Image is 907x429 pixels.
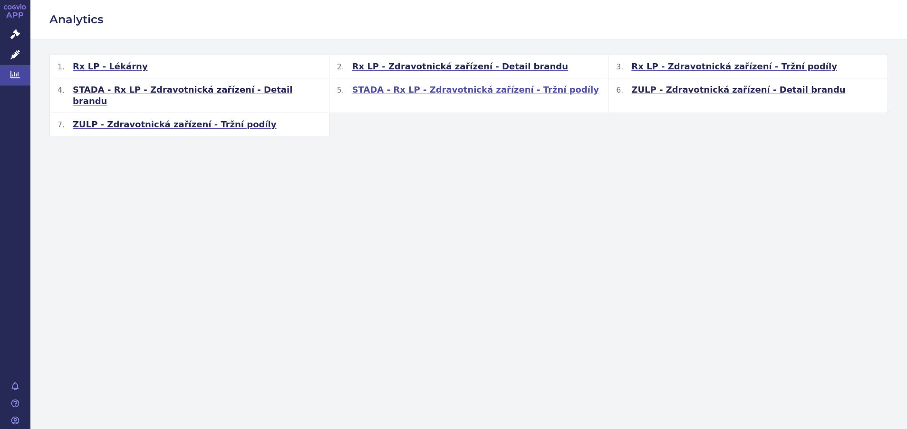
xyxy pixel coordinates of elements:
[73,61,148,72] span: Rx LP - Lékárny
[352,84,599,95] span: STADA - Rx LP - Zdravotnická zařízení - Tržní podíly
[352,61,568,72] span: Rx LP - Zdravotnická zařízení - Detail brandu
[50,113,329,136] button: ZULP - Zdravotnická zařízení - Tržní podíly
[329,78,609,113] button: STADA - Rx LP - Zdravotnická zařízení - Tržní podíly
[73,119,277,130] span: ZULP - Zdravotnická zařízení - Tržní podíly
[631,61,837,72] span: Rx LP - Zdravotnická zařízení - Tržní podíly
[608,78,888,113] button: ZULP - Zdravotnická zařízení - Detail brandu
[50,78,329,113] button: STADA - Rx LP - Zdravotnická zařízení - Detail brandu
[73,84,321,107] span: STADA - Rx LP - Zdravotnická zařízení - Detail brandu
[329,55,609,78] button: Rx LP - Zdravotnická zařízení - Detail brandu
[631,84,845,95] span: ZULP - Zdravotnická zařízení - Detail brandu
[49,11,888,28] h2: Analytics
[608,55,888,78] button: Rx LP - Zdravotnická zařízení - Tržní podíly
[50,55,329,78] button: Rx LP - Lékárny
